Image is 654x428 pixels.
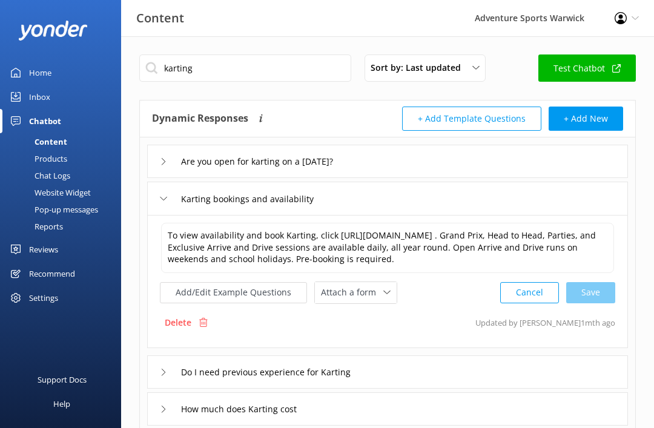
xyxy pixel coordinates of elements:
[161,223,614,273] textarea: To view availability and book Karting, click [URL][DOMAIN_NAME] . Grand Prix, Head to Head, Parti...
[371,61,468,74] span: Sort by: Last updated
[53,392,70,416] div: Help
[7,133,121,150] a: Content
[7,133,67,150] div: Content
[29,85,50,109] div: Inbox
[7,201,121,218] a: Pop-up messages
[7,184,121,201] a: Website Widget
[7,218,63,235] div: Reports
[160,282,307,303] button: Add/Edit Example Questions
[136,8,184,28] h3: Content
[38,367,87,392] div: Support Docs
[500,282,559,303] button: Cancel
[7,201,98,218] div: Pop-up messages
[475,311,615,334] p: Updated by [PERSON_NAME] 1mth ago
[7,218,121,235] a: Reports
[18,21,88,41] img: yonder-white-logo.png
[165,316,191,329] p: Delete
[139,54,351,82] input: Search all Chatbot Content
[152,107,248,131] h4: Dynamic Responses
[7,150,67,167] div: Products
[538,54,636,82] a: Test Chatbot
[7,150,121,167] a: Products
[7,167,70,184] div: Chat Logs
[29,61,51,85] div: Home
[321,286,383,299] span: Attach a form
[29,109,61,133] div: Chatbot
[29,286,58,310] div: Settings
[7,167,121,184] a: Chat Logs
[402,107,541,131] button: + Add Template Questions
[29,262,75,286] div: Recommend
[7,184,91,201] div: Website Widget
[29,237,58,262] div: Reviews
[549,107,623,131] button: + Add New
